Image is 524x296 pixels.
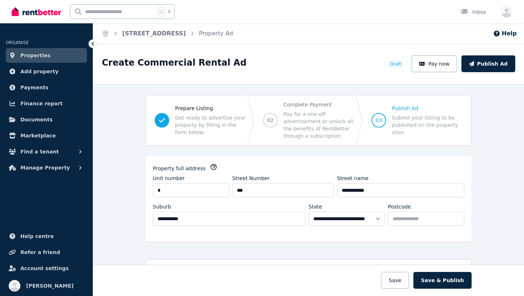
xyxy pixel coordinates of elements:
nav: Progress [146,95,472,146]
a: Finance report [6,96,87,111]
a: Refer a friend [6,245,87,260]
span: Prepare Listing [175,105,246,112]
button: Pay now [412,55,457,72]
span: 03 [376,117,382,124]
span: k [168,9,171,15]
button: Manage Property [6,160,87,175]
span: 02 [267,117,274,124]
label: Unit number [153,175,185,182]
a: Payments [6,80,87,95]
span: Publish Ad [392,105,463,112]
button: Save [381,272,409,289]
span: Submit your listing to be published on the property sites [392,114,463,136]
a: Add property [6,64,87,79]
span: Documents [20,115,53,124]
span: [PERSON_NAME] [26,281,74,290]
span: Payments [20,83,48,92]
span: Refer a friend [20,248,60,257]
span: ORGANISE [6,40,29,45]
label: Street Number [232,175,270,182]
h1: Create Commercial Rental Ad [102,57,246,69]
span: Add property [20,67,59,76]
label: State [309,203,322,210]
a: Marketplace [6,128,87,143]
button: Help [493,29,517,38]
span: Get ready to advertise your property by filling in the form below. [175,114,246,136]
a: Properties [6,48,87,63]
span: Manage Property [20,163,70,172]
span: Draft [390,61,401,67]
span: Account settings [20,264,69,273]
nav: Breadcrumb [93,23,242,44]
a: [STREET_ADDRESS] [122,30,186,37]
label: Street name [337,175,369,182]
button: Find a tenant [6,144,87,159]
a: Account settings [6,261,87,276]
span: Find a tenant [20,147,59,156]
span: Complete Payment [283,101,354,108]
label: Suburb [153,203,171,210]
span: Pay for a one-off advertisement or unlock all the benefits of RentBetter through a subscription [283,110,354,140]
button: Publish Ad [461,55,515,72]
div: Inbox [461,8,486,16]
img: RentBetter [12,6,61,17]
a: Property Ad [199,30,233,37]
a: Documents [6,112,87,127]
span: Help centre [20,232,54,241]
span: Finance report [20,99,63,108]
span: Properties [20,51,51,60]
button: Save & Publish [413,272,472,289]
a: Help centre [6,229,87,244]
span: Marketplace [20,131,56,140]
label: Postcode [388,203,411,210]
label: Property full address [153,165,206,172]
